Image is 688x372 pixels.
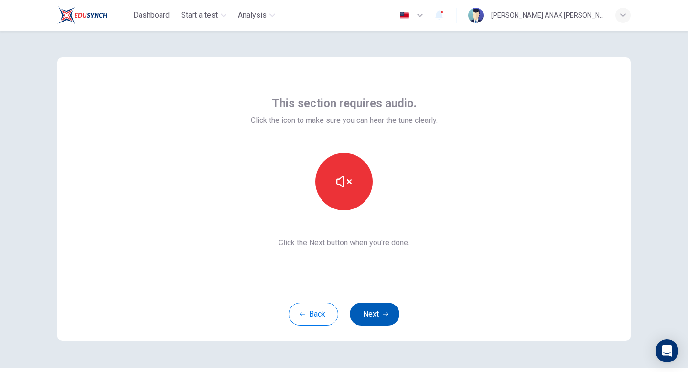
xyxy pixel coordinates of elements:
[289,303,338,326] button: Back
[57,6,107,25] img: EduSynch logo
[133,10,170,21] span: Dashboard
[129,7,173,24] button: Dashboard
[251,237,438,249] span: Click the Next button when you’re done.
[57,6,129,25] a: EduSynch logo
[181,10,218,21] span: Start a test
[656,339,678,362] div: Open Intercom Messenger
[251,115,438,126] span: Click the icon to make sure you can hear the tune clearly.
[238,10,267,21] span: Analysis
[350,303,399,326] button: Next
[468,8,484,23] img: Profile picture
[398,12,410,19] img: en
[234,7,279,24] button: Analysis
[491,10,604,21] div: [PERSON_NAME] ANAK [PERSON_NAME]
[272,96,417,111] span: This section requires audio.
[177,7,230,24] button: Start a test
